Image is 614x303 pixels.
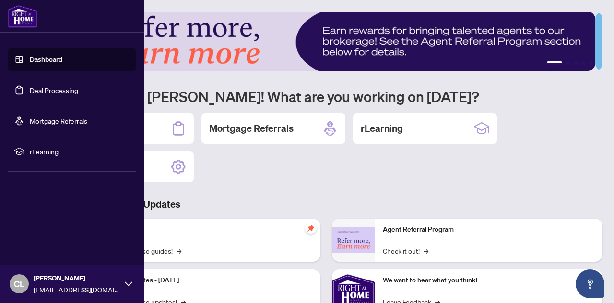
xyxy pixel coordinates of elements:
p: Agent Referral Program [383,224,595,235]
span: [EMAIL_ADDRESS][DOMAIN_NAME] [34,284,120,295]
span: → [177,245,181,256]
span: CL [14,277,24,291]
p: We want to hear what you think! [383,275,595,286]
button: 5 [589,61,593,65]
h1: Welcome back [PERSON_NAME]! What are you working on [DATE]? [50,87,602,105]
span: pushpin [305,222,317,234]
p: Self-Help [101,224,313,235]
a: Dashboard [30,55,62,64]
a: Check it out!→ [383,245,428,256]
span: → [424,245,428,256]
img: Agent Referral Program [332,227,375,253]
button: 1 [547,61,562,65]
button: Open asap [576,269,604,298]
a: Mortgage Referrals [30,117,87,125]
p: Platform Updates - [DATE] [101,275,313,286]
button: 4 [581,61,585,65]
span: rLearning [30,146,130,157]
span: [PERSON_NAME] [34,273,120,283]
h3: Brokerage & Industry Updates [50,198,602,211]
button: 3 [574,61,578,65]
h2: Mortgage Referrals [209,122,294,135]
a: Deal Processing [30,86,78,94]
h2: rLearning [361,122,403,135]
img: logo [8,5,37,28]
img: Slide 0 [50,12,595,71]
button: 2 [566,61,570,65]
